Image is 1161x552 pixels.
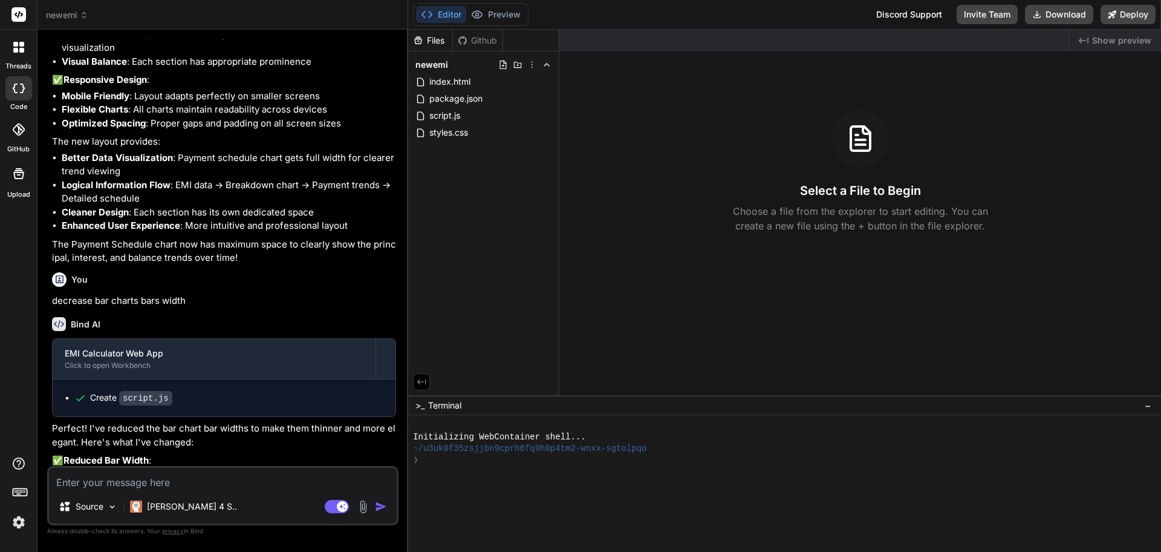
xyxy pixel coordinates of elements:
[62,219,396,233] li: : More intuitive and professional layout
[7,189,30,200] label: Upload
[63,74,147,85] strong: Responsive Design
[1142,396,1154,415] button: −
[162,527,184,534] span: privacy
[46,9,88,21] span: newemi
[107,502,117,512] img: Pick Models
[428,108,461,123] span: script.js
[62,55,396,69] li: : Each section has appropriate prominence
[800,182,921,199] h3: Select a File to Begin
[63,455,149,466] strong: Reduced Bar Width
[62,206,129,218] strong: Cleaner Design
[428,74,472,89] span: index.html
[375,501,387,513] img: icon
[725,204,996,233] p: Choose a file from the explorer to start editing. You can create a new file using the + button in...
[53,339,376,379] button: EMI Calculator Web AppClick to open Workbench
[71,318,100,330] h6: Bind AI
[52,294,396,308] p: decrease bar charts bars width
[62,103,396,117] li: : All charts maintain readability across devices
[356,500,370,514] img: attachment
[10,102,27,112] label: code
[62,151,396,179] li: : Payment schedule chart gets full width for clearer trend viewing
[415,399,424,412] span: >_
[47,525,398,537] p: Always double-check its answers. Your in Bind
[413,432,586,443] span: Initializing WebContainer shell...
[52,422,396,449] p: Perfect! I've reduced the bar chart bar widths to make them thinner and more elegant. Here's what...
[62,90,396,103] li: : Layout adapts perfectly on smaller screens
[428,399,461,412] span: Terminal
[869,5,949,24] div: Discord Support
[119,391,172,406] code: script.js
[5,61,31,71] label: threads
[90,392,172,404] div: Create
[8,512,29,533] img: settings
[1101,5,1156,24] button: Deploy
[52,73,396,87] p: ✅ :
[62,220,180,231] strong: Enhanced User Experience
[62,90,129,102] strong: Mobile Friendly
[957,5,1018,24] button: Invite Team
[71,274,88,286] h6: You
[62,117,146,129] strong: Optimized Spacing
[52,454,396,468] p: ✅ :
[416,6,466,23] button: Editor
[76,501,103,513] p: Source
[1145,399,1151,412] span: −
[62,56,127,67] strong: Visual Balance
[7,144,30,154] label: GitHub
[1025,5,1093,24] button: Download
[415,59,448,71] span: newemi
[428,91,484,106] span: package.json
[62,179,171,191] strong: Logical Information Flow
[62,206,396,220] li: : Each section has its own dedicated space
[413,455,419,466] span: ❯
[62,179,396,206] li: : EMI data → Breakdown chart → Payment trends → Detailed schedule
[62,152,173,163] strong: Better Data Visualization
[466,6,525,23] button: Preview
[413,443,646,455] span: ~/u3uk0f35zsjjbn9cprh6fq9h0p4tm2-wnxx-sgtolpqo
[1092,34,1151,47] span: Show preview
[52,238,396,265] p: The Payment Schedule chart now has maximum space to clearly show the principal, interest, and bal...
[428,125,469,140] span: styles.css
[65,361,363,370] div: Click to open Workbench
[453,34,502,47] div: Github
[62,117,396,131] li: : Proper gaps and padding on all screen sizes
[62,103,128,115] strong: Flexible Charts
[62,28,396,55] li: : Payment schedule gets maximum space for data visualization
[130,501,142,513] img: Claude 4 Sonnet
[52,135,396,149] p: The new layout provides:
[147,501,237,513] p: [PERSON_NAME] 4 S..
[65,347,363,360] div: EMI Calculator Web App
[408,34,452,47] div: Files
[62,28,133,40] strong: Full Width Chart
